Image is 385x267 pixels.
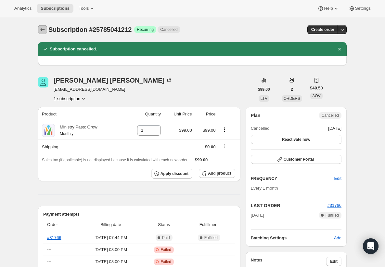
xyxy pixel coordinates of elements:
button: Add [330,233,345,243]
span: $99.00 [203,128,216,133]
button: Create order [307,25,338,34]
h2: Plan [251,112,261,119]
button: Shipping actions [219,142,230,150]
span: Help [324,6,333,11]
span: Fulfilled [204,235,218,240]
span: [EMAIL_ADDRESS][DOMAIN_NAME] [54,86,172,93]
span: Edit [330,259,338,264]
button: 2 [287,85,297,94]
button: Customer Portal [251,155,341,164]
span: $49.50 [310,85,323,91]
button: Reactivate now [251,135,341,144]
span: Paid [162,235,170,240]
span: Failed [160,247,171,252]
button: Add product [199,169,235,178]
small: Monthly [60,131,73,136]
span: Billing date [81,221,141,228]
h6: Batching Settings [251,235,334,241]
button: $99.00 [254,85,274,94]
h2: Payment attempts [43,211,235,218]
span: Status [145,221,183,228]
a: #31766 [327,203,341,208]
a: #31766 [47,235,61,240]
span: --- [47,247,51,252]
span: [DATE] [251,212,264,219]
h3: Notes [251,257,327,266]
span: Subscriptions [41,6,70,11]
span: $0.00 [205,144,216,149]
span: Edit [334,175,341,182]
button: Dismiss notification [335,45,344,54]
span: Failed [160,259,171,264]
th: Shipping [38,140,124,154]
button: Settings [345,4,375,13]
span: [DATE] [328,125,341,132]
h2: LAST ORDER [251,202,327,209]
th: Order [43,218,79,232]
div: Open Intercom Messenger [363,238,379,254]
img: product img [42,124,55,137]
button: Tools [75,4,99,13]
button: Edit [330,173,345,184]
div: [PERSON_NAME] [PERSON_NAME] [54,77,172,84]
span: [DATE] · 08:00 PM [81,247,141,253]
span: LTV [261,96,267,101]
span: Every 1 month [251,186,278,191]
span: --- [47,259,51,264]
span: $99.00 [195,157,208,162]
th: Unit Price [163,107,194,121]
button: Apply discount [151,169,193,179]
span: [DATE] · 08:00 PM [81,259,141,265]
div: Ministry Pass: Grow [55,124,97,137]
span: [DATE] · 07:44 PM [81,234,141,241]
button: Analytics [10,4,35,13]
span: ORDERS [284,96,300,101]
button: Product actions [219,126,230,133]
span: Customer Portal [284,157,314,162]
span: Fulfilled [326,213,339,218]
button: Help [314,4,343,13]
span: Analytics [14,6,32,11]
span: AOV [312,94,320,98]
span: 2 [291,87,293,92]
span: Subscription #25785041212 [48,26,132,33]
button: #31766 [327,202,341,209]
span: Sales tax (if applicable) is not displayed because it is calculated with each new order. [42,158,188,162]
span: Recurring [137,27,154,32]
span: Add product [208,171,231,176]
span: Settings [355,6,371,11]
button: Subscriptions [38,25,47,34]
span: Add [334,235,341,241]
span: $99.00 [179,128,192,133]
span: Create order [311,27,334,32]
span: Tools [79,6,89,11]
span: Cancelled [322,113,339,118]
th: Price [194,107,218,121]
button: Subscriptions [37,4,73,13]
th: Quantity [124,107,163,121]
span: Cameron Williams [38,77,48,87]
h2: Subscription cancelled. [50,46,97,52]
h2: FREQUENCY [251,175,334,182]
th: Product [38,107,124,121]
span: $99.00 [258,87,270,92]
span: Reactivate now [282,137,310,142]
button: Product actions [54,95,87,102]
span: Cancelled [251,125,270,132]
span: Cancelled [160,27,177,32]
span: Fulfillment [187,221,231,228]
button: Edit [326,257,341,266]
span: Apply discount [160,171,189,176]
